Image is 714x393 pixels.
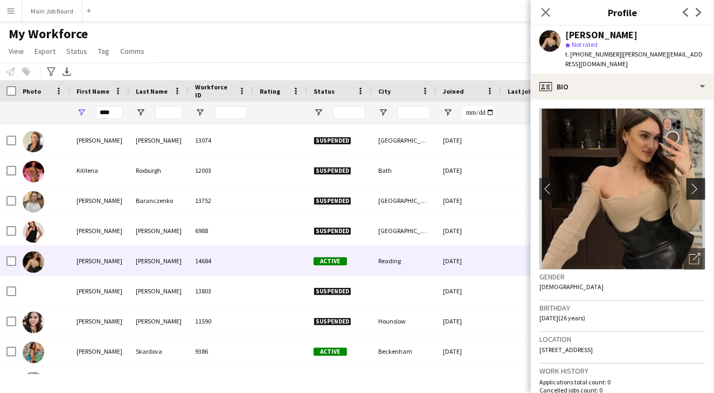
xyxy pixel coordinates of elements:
[314,87,335,95] span: Status
[398,106,430,119] input: City Filter Input
[9,26,88,42] span: My Workforce
[23,221,44,243] img: Lena Chlopek
[372,125,436,155] div: [GEOGRAPHIC_DATA]
[136,87,168,95] span: Last Name
[539,283,604,291] span: [DEMOGRAPHIC_DATA]
[539,366,705,376] h3: Work history
[129,276,189,306] div: [PERSON_NAME]
[189,156,253,185] div: 12003
[70,186,129,215] div: [PERSON_NAME]
[565,30,637,40] div: [PERSON_NAME]
[34,46,56,56] span: Export
[195,108,205,117] button: Open Filter Menu
[129,125,189,155] div: [PERSON_NAME]
[539,108,705,270] img: Crew avatar or photo
[565,50,703,68] span: | [PERSON_NAME][EMAIL_ADDRESS][DOMAIN_NAME]
[314,257,347,265] span: Active
[195,83,234,99] span: Workforce ID
[539,272,705,282] h3: Gender
[136,108,145,117] button: Open Filter Menu
[94,44,114,58] a: Tag
[436,336,501,366] div: [DATE]
[314,318,351,326] span: Suspended
[129,186,189,215] div: Baranczenko
[23,312,44,333] img: Magdalena Joao
[98,46,109,56] span: Tag
[372,186,436,215] div: [GEOGRAPHIC_DATA]
[120,46,144,56] span: Comms
[333,106,365,119] input: Status Filter Input
[314,197,351,205] span: Suspended
[189,186,253,215] div: 13752
[23,251,44,273] img: Lena Yarotska
[70,125,129,155] div: [PERSON_NAME]
[62,44,92,58] a: Status
[214,106,247,119] input: Workforce ID Filter Input
[372,156,436,185] div: Bath
[70,246,129,276] div: [PERSON_NAME]
[260,87,280,95] span: Rating
[23,87,41,95] span: Photo
[22,1,82,22] button: Main Job Board
[436,125,501,155] div: [DATE]
[565,50,621,58] span: t. [PHONE_NUMBER]
[77,108,86,117] button: Open Filter Menu
[129,306,189,336] div: [PERSON_NAME]
[30,44,60,58] a: Export
[23,161,44,183] img: Kitilena Roxburgh
[4,44,28,58] a: View
[436,156,501,185] div: [DATE]
[70,306,129,336] div: [PERSON_NAME]
[436,216,501,245] div: [DATE]
[189,216,253,245] div: 6988
[443,87,464,95] span: Joined
[436,246,501,276] div: [DATE]
[372,336,436,366] div: Beckenham
[129,216,189,245] div: [PERSON_NAME]
[443,108,453,117] button: Open Filter Menu
[531,5,714,19] h3: Profile
[66,46,87,56] span: Status
[314,287,351,296] span: Suspended
[539,378,705,386] p: Applications total count: 0
[539,346,593,354] span: [STREET_ADDRESS]
[189,276,253,306] div: 13803
[372,216,436,245] div: [GEOGRAPHIC_DATA]
[129,336,189,366] div: Skardova
[23,131,44,152] img: Jelena Beddall
[9,46,24,56] span: View
[45,65,58,78] app-action-btn: Advanced filters
[129,156,189,185] div: Roxburgh
[96,106,123,119] input: First Name Filter Input
[462,106,495,119] input: Joined Filter Input
[60,65,73,78] app-action-btn: Export XLSX
[372,246,436,276] div: Reading
[189,306,253,336] div: 11590
[508,87,532,95] span: Last job
[684,248,705,270] div: Open photos pop-in
[436,186,501,215] div: [DATE]
[70,156,129,185] div: Kitilena
[70,216,129,245] div: [PERSON_NAME]
[539,314,585,322] span: [DATE] (26 years)
[378,108,388,117] button: Open Filter Menu
[436,276,501,306] div: [DATE]
[116,44,149,58] a: Comms
[436,306,501,336] div: [DATE]
[314,348,347,356] span: Active
[23,191,44,213] img: Lena Baranczenko
[70,276,129,306] div: [PERSON_NAME]
[155,106,182,119] input: Last Name Filter Input
[314,108,323,117] button: Open Filter Menu
[70,336,129,366] div: [PERSON_NAME]
[372,306,436,336] div: Hounslow
[314,167,351,175] span: Suspended
[23,342,44,363] img: Magdalena Skardova
[189,336,253,366] div: 9386
[378,87,391,95] span: City
[314,227,351,235] span: Suspended
[531,74,714,100] div: Bio
[77,87,109,95] span: First Name
[189,125,253,155] div: 13074
[572,40,598,48] span: Not rated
